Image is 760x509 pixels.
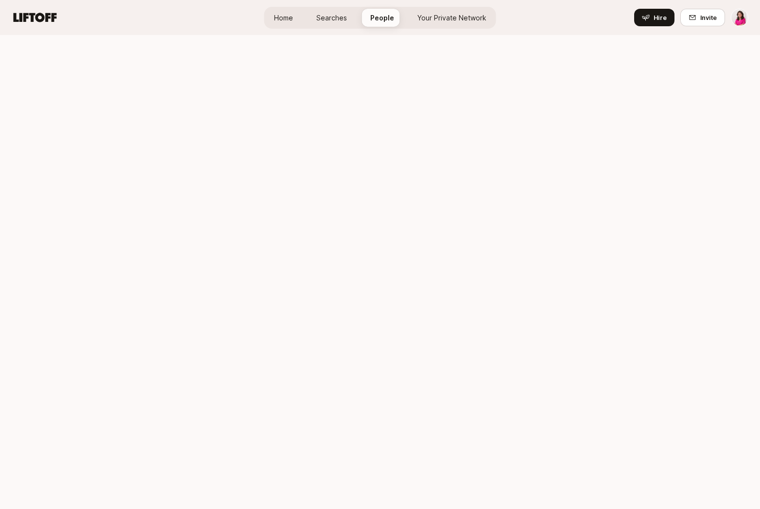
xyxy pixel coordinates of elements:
[700,13,717,22] span: Invite
[731,9,748,26] button: Emma Frane
[370,13,394,23] span: People
[274,13,293,23] span: Home
[309,9,355,27] a: Searches
[731,9,748,26] img: Emma Frane
[654,13,667,22] span: Hire
[363,9,402,27] a: People
[316,13,347,23] span: Searches
[410,9,494,27] a: Your Private Network
[266,9,301,27] a: Home
[634,9,674,26] button: Hire
[417,13,486,23] span: Your Private Network
[680,9,725,26] button: Invite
